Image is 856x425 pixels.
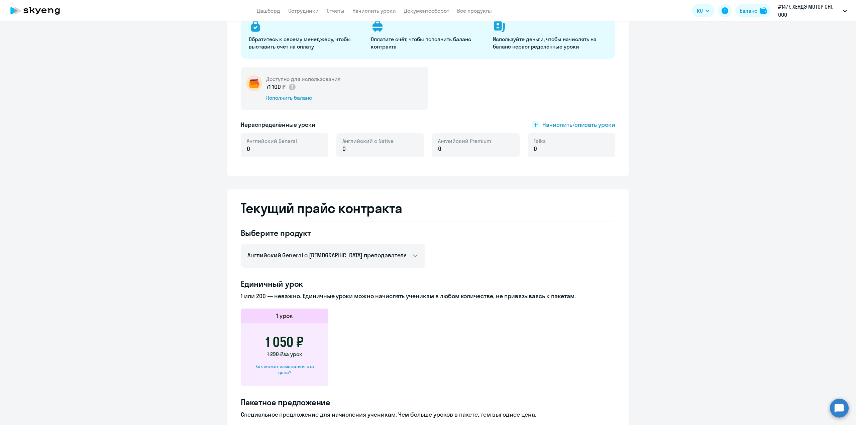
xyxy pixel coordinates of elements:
[247,145,250,153] span: 0
[740,7,757,15] div: Баланс
[542,120,615,129] span: Начислить/списать уроки
[241,410,615,419] p: Специальное предложение для начисления ученикам. Чем больше уроков в пакете, тем выгоднее цена.
[457,7,492,14] a: Все продукты
[249,35,363,50] p: Обратитесь к своему менеджеру, чтобы выставить счёт на оплату
[241,397,615,408] h4: Пакетное предложение
[697,7,703,15] span: RU
[736,4,771,17] button: Балансbalance
[265,334,304,350] h3: 1 050 ₽
[342,145,346,153] span: 0
[371,35,485,50] p: Оплатите счёт, чтобы пополнить баланс контракта
[266,75,341,83] h5: Доступно для использования
[404,7,449,14] a: Документооборот
[251,363,318,375] div: Как может измениться эта цена?
[241,120,315,129] h5: Нераспределённые уроки
[775,3,850,19] button: #1477, ХЕНДЭ МОТОР СНГ, ООО
[493,35,607,50] p: Используйте деньги, чтобы начислять на баланс нераспределённые уроки
[778,3,840,19] p: #1477, ХЕНДЭ МОТОР СНГ, ООО
[438,137,491,145] span: Английский Premium
[283,351,302,357] span: за урок
[534,145,537,153] span: 0
[266,83,296,91] p: 71 100 ₽
[246,75,262,91] img: wallet-circle.png
[241,200,615,216] h2: Текущий прайс контракта
[241,278,615,289] h4: Единичный урок
[534,137,546,145] span: Talks
[266,94,341,101] div: Пополнить баланс
[247,137,297,145] span: Английский General
[327,7,344,14] a: Отчеты
[352,7,396,14] a: Начислить уроки
[241,292,615,301] p: 1 или 200 — неважно. Единичные уроки можно начислять ученикам в любом количестве, не привязываясь...
[241,228,425,238] h4: Выберите продукт
[288,7,319,14] a: Сотрудники
[257,7,280,14] a: Дашборд
[760,7,767,14] img: balance
[438,145,441,153] span: 0
[267,351,283,357] span: 1 290 ₽
[692,4,714,17] button: RU
[342,137,394,145] span: Английский с Native
[276,312,293,320] h5: 1 урок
